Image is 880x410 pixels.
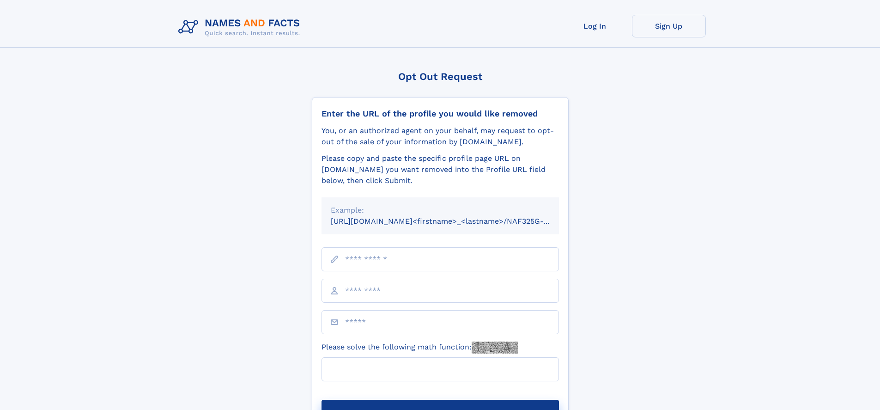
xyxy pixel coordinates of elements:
[632,15,706,37] a: Sign Up
[331,205,550,216] div: Example:
[331,217,577,226] small: [URL][DOMAIN_NAME]<firstname>_<lastname>/NAF325G-xxxxxxxx
[322,109,559,119] div: Enter the URL of the profile you would like removed
[322,342,518,354] label: Please solve the following math function:
[312,71,569,82] div: Opt Out Request
[558,15,632,37] a: Log In
[322,125,559,147] div: You, or an authorized agent on your behalf, may request to opt-out of the sale of your informatio...
[322,153,559,186] div: Please copy and paste the specific profile page URL on [DOMAIN_NAME] you want removed into the Pr...
[175,15,308,40] img: Logo Names and Facts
